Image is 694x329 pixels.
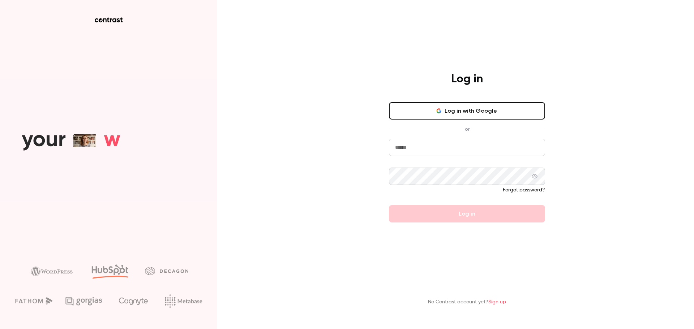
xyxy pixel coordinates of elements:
p: No Contrast account yet? [428,298,506,306]
a: Sign up [488,299,506,304]
img: decagon [145,267,188,275]
a: Forgot password? [503,187,545,192]
h4: Log in [451,72,483,86]
span: or [461,125,473,133]
button: Log in with Google [389,102,545,120]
